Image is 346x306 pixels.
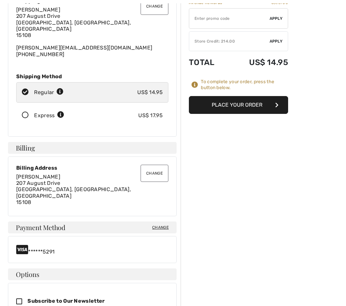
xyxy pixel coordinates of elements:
div: To complete your order, press the button below. [201,79,288,91]
span: Billing [16,145,35,151]
span: [PERSON_NAME] [16,174,60,180]
span: Payment Method [16,224,65,231]
h4: Options [8,268,177,280]
span: Change [152,224,169,230]
div: Express [34,112,64,119]
span: [PERSON_NAME] [16,7,60,13]
span: Subscribe to Our Newsletter [27,298,105,304]
a: [PHONE_NUMBER] [16,51,64,57]
button: Place Your Order [189,96,288,114]
button: Change [141,165,168,182]
div: US$ 14.95 [137,88,163,96]
td: Total [189,51,235,74]
span: Apply [270,16,283,21]
td: US$ 14.95 [235,51,288,74]
div: Store Credit: 214.00 [189,38,270,44]
div: [PERSON_NAME][EMAIL_ADDRESS][DOMAIN_NAME] [16,7,168,57]
div: Billing Address [16,165,168,171]
span: Apply [270,38,283,44]
div: US$ 17.95 [138,112,163,119]
span: 207 August Drive [GEOGRAPHIC_DATA], [GEOGRAPHIC_DATA], [GEOGRAPHIC_DATA] 15108 [16,180,131,205]
input: Promo code [189,9,270,28]
div: Shipping Method [16,73,168,80]
span: 207 August Drive [GEOGRAPHIC_DATA], [GEOGRAPHIC_DATA], [GEOGRAPHIC_DATA] 15108 [16,13,131,38]
div: Regular [34,88,64,96]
